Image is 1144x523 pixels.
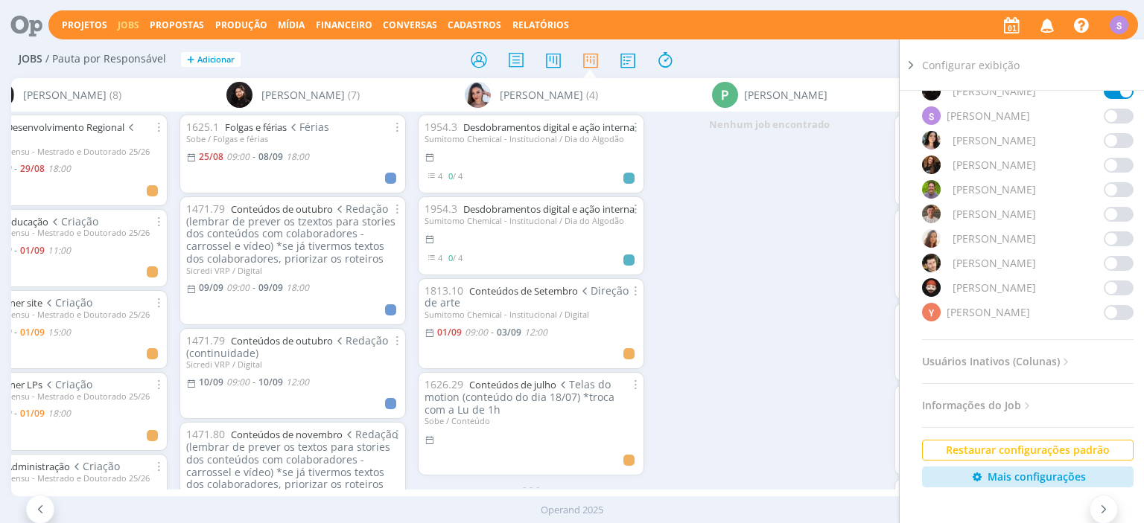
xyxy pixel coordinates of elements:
span: [PERSON_NAME] [500,87,583,103]
span: Adicionar [197,55,235,65]
img: V [922,229,941,248]
span: [PERSON_NAME] [953,132,1036,148]
span: Informações do Job [922,396,1034,415]
button: +Adicionar [181,52,241,68]
a: Conteúdos de Setembro [469,284,578,298]
span: / 4 [448,170,463,182]
button: Propostas [145,19,209,31]
button: Produção [211,19,272,31]
div: Sumitomo Chemical - Institucional / Dia do Algodão [425,216,638,225]
span: (8) [109,87,121,103]
span: Financeiro [316,19,372,31]
a: Desdobramentos digital e ação interna [463,202,635,216]
span: 1954.3 [425,202,457,216]
: 18:00 [286,150,309,163]
button: Projetos [57,19,112,31]
img: S [922,82,941,100]
span: Mais configurações [988,469,1086,484]
span: [PERSON_NAME] [947,108,1030,123]
: 12:00 [286,376,309,388]
span: Telas do motion (conteúdo do dia 18/07) *troca com a Lu de 1h [425,377,614,417]
span: Jobs [19,53,42,65]
img: T [922,131,941,150]
: 02/09 [20,489,45,501]
span: [PERSON_NAME] [953,182,1036,197]
span: Criação [42,295,92,309]
: 01/09 [20,244,45,257]
: 09/09 [258,281,283,294]
: 18:00 [286,281,309,294]
span: [PERSON_NAME] [953,83,1036,99]
: 12:00 [524,326,547,338]
: 25/08 [199,150,223,163]
: 09:00 [226,150,250,163]
div: P [712,82,738,108]
span: Criação [42,377,92,391]
: - [14,246,17,255]
button: Cadastros [443,19,506,31]
span: [PERSON_NAME] [953,206,1036,222]
: 29/08 [20,162,45,175]
div: S [1110,16,1128,34]
: 11:00 [48,489,71,501]
img: T [922,155,941,174]
button: Restaurar configurações padrão [922,440,1134,461]
span: Criação [48,214,98,228]
a: Mais configurações [922,466,1134,487]
span: 1626.29 [425,377,463,391]
: - [252,283,255,292]
a: Desdobramentos digital e ação interna [463,121,635,134]
span: 1471.79 [186,333,225,347]
div: - - - [412,478,650,494]
a: Conteúdos de novembro [231,428,343,441]
span: Direção de arte [425,283,629,310]
: 10/09 [258,376,283,388]
button: S [1109,12,1129,38]
: 03/09 [497,326,521,338]
div: Nenhum job encontrado [650,112,889,138]
a: Conteúdos de outubro [231,334,333,347]
img: T [922,180,941,199]
button: Relatórios [508,19,573,31]
span: + [187,52,194,68]
span: 1625.1 [186,120,219,134]
span: [PERSON_NAME] [953,280,1036,295]
img: T [922,205,941,223]
span: 1471.79 [186,202,225,216]
span: 4 [438,170,442,182]
span: [PERSON_NAME] [261,87,345,103]
a: Conteúdos de outubro [231,202,333,216]
span: [PERSON_NAME] [947,304,1030,320]
: 18:00 [48,162,71,175]
span: Redação (lembrar de prever os textos para stories dos conteúdos com colaboradores - carrossel e v... [186,427,398,491]
span: 4 [438,252,442,263]
: 09:00 [465,326,488,338]
: - [14,164,17,173]
: 10/09 [199,376,223,388]
img: W [922,278,941,297]
span: Férias [287,120,329,134]
: 01/09 [20,407,45,420]
a: Mídia [278,19,305,31]
span: 0 [448,170,453,182]
a: Conteúdos de julho [469,378,556,391]
span: 1813.10 [425,283,463,298]
span: Criação [70,459,120,473]
span: Redação (continuidade) [186,333,388,360]
a: Folgas e férias [225,121,287,134]
: 09:00 [226,281,250,294]
img: V [922,254,941,272]
span: 1471.80 [186,427,225,441]
span: (4) [586,87,598,103]
button: Conversas [378,19,442,31]
: 09:00 [226,376,250,388]
a: Jobs [118,19,139,31]
: - [252,153,255,161]
: - [252,378,255,387]
a: Relatórios [512,19,569,31]
span: / Pauta por Responsável [45,53,166,65]
div: Sobe / Folgas e férias [186,134,399,144]
div: Sobe / Conteúdo [425,416,638,426]
span: [PERSON_NAME] [953,231,1036,246]
span: / 4 [448,252,463,263]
